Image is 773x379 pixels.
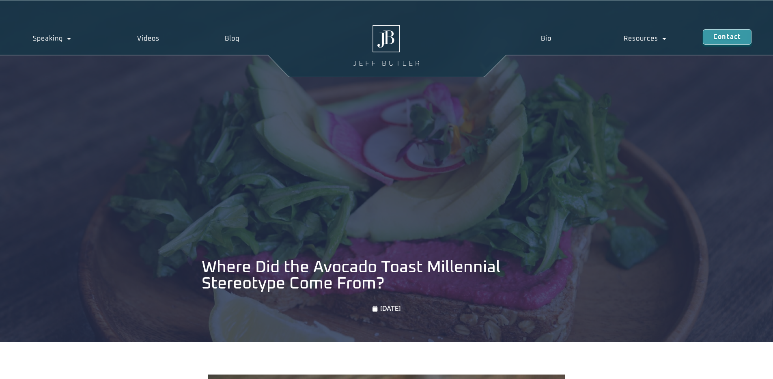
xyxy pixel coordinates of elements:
[380,305,401,312] time: [DATE]
[504,29,703,48] nav: Menu
[373,304,401,314] a: [DATE]
[703,29,751,45] a: Contact
[192,29,273,48] a: Blog
[202,259,572,292] h1: Where Did the Avocado Toast Millennial Stereotype Come From?
[713,34,741,40] span: Contact
[588,29,703,48] a: Resources
[104,29,192,48] a: Videos
[504,29,587,48] a: Bio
